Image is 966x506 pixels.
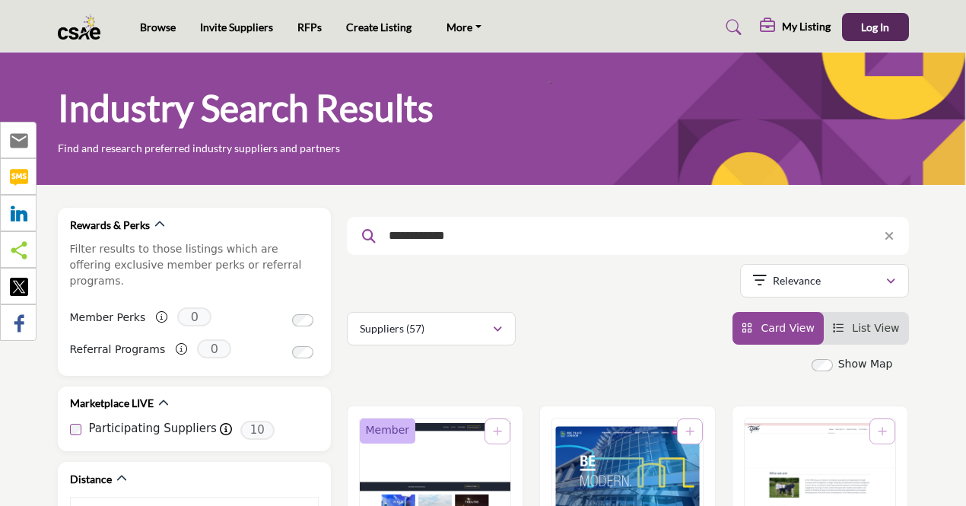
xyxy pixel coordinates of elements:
[197,339,231,358] span: 0
[70,304,146,331] label: Member Perks
[70,396,154,411] h2: Marketplace LIVE
[177,307,211,326] span: 0
[833,322,900,334] a: View List
[773,273,821,288] p: Relevance
[742,322,815,334] a: View Card
[240,421,275,440] span: 10
[70,424,81,435] input: Participating Suppliers checkbox
[70,218,150,233] h2: Rewards & Perks
[760,18,831,37] div: My Listing
[346,21,412,33] a: Create Listing
[732,312,824,345] li: Card View
[861,21,889,33] span: Log In
[366,422,410,438] span: Member
[140,21,176,33] a: Browse
[685,425,694,438] a: Add To List
[70,336,166,363] label: Referral Programs
[493,425,502,438] a: Add To List
[761,322,814,334] span: Card View
[200,21,273,33] a: Invite Suppliers
[436,17,492,38] a: More
[297,21,322,33] a: RFPs
[842,13,909,41] button: Log In
[824,312,909,345] li: List View
[89,420,217,438] label: Participating Suppliers
[838,356,893,372] label: Show Map
[347,312,516,345] button: Suppliers (57)
[70,241,319,289] p: Filter results to those listings which are offering exclusive member perks or referral programs.
[878,425,887,438] a: Add To List
[360,321,424,336] p: Suppliers (57)
[782,20,831,33] h5: My Listing
[58,14,109,40] img: Site Logo
[292,314,313,326] input: Switch to Member Perks
[852,322,899,334] span: List View
[740,264,909,298] button: Relevance
[70,472,112,487] h2: Distance
[711,15,752,40] a: Search
[58,141,340,156] p: Find and research preferred industry suppliers and partners
[292,346,313,358] input: Switch to Referral Programs
[58,84,434,132] h1: Industry Search Results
